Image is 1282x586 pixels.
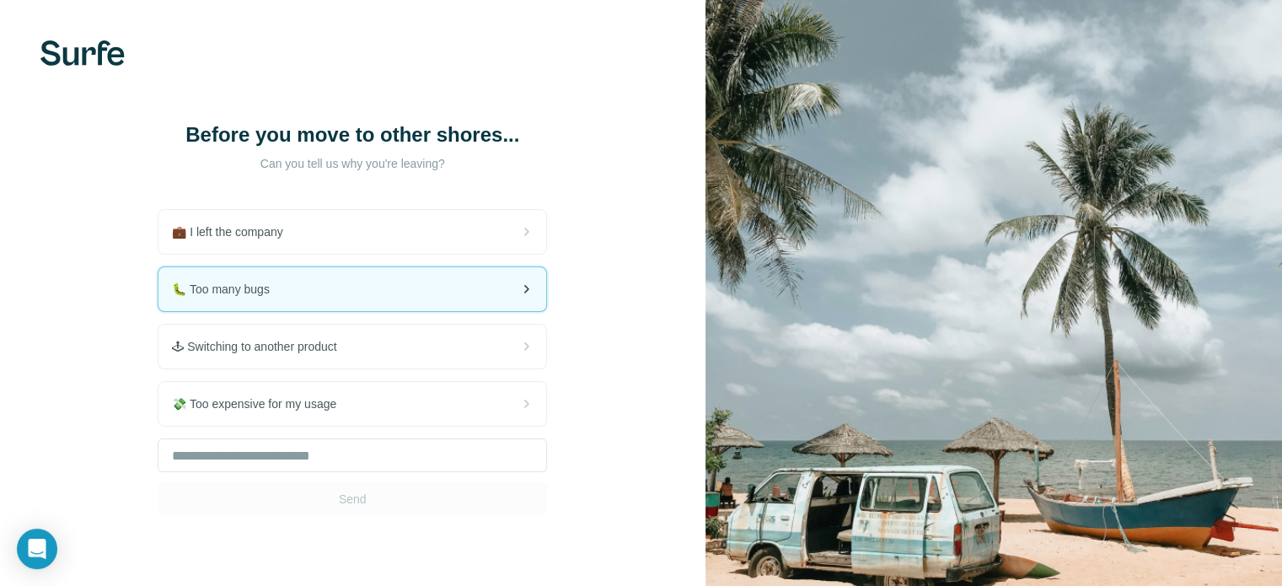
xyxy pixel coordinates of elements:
div: Open Intercom Messenger [17,529,57,569]
span: 💸 Too expensive for my usage [172,395,350,412]
span: 💼 I left the company [172,223,296,240]
img: Surfe's logo [40,40,125,66]
span: 🐛 Too many bugs [172,281,283,298]
h1: Before you move to other shores... [184,121,521,148]
span: 🕹 Switching to another product [172,338,350,355]
p: Can you tell us why you're leaving? [184,155,521,172]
